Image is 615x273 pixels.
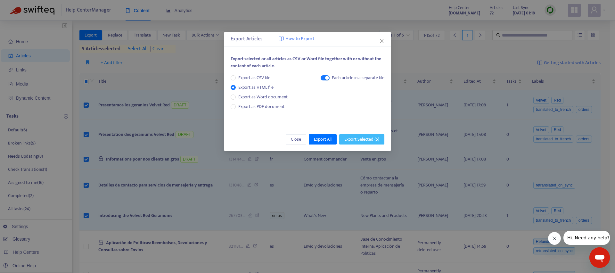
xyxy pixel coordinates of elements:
[231,35,384,43] div: Export Articles
[589,247,610,268] iframe: Button to launch messaging window
[344,136,379,143] span: Export Selected ( 5 )
[236,94,290,101] span: Export as Word document
[236,74,273,81] span: Export as CSV file
[279,36,284,41] img: image-link
[563,231,610,245] iframe: Message from company
[314,136,332,143] span: Export All
[548,232,561,245] iframe: Close message
[309,134,337,145] button: Export All
[231,55,381,70] span: Export selected or all articles as CSV or Word file together with or without the content of each ...
[236,84,276,91] span: Export as HTML file
[291,136,301,143] span: Close
[238,103,284,110] span: Export as PDF document
[339,134,384,145] button: Export Selected (5)
[286,134,306,145] button: Close
[379,38,384,44] span: close
[285,35,314,43] span: How to Export
[332,74,384,81] div: Each article in a separate file
[279,35,314,43] a: How to Export
[378,37,385,45] button: Close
